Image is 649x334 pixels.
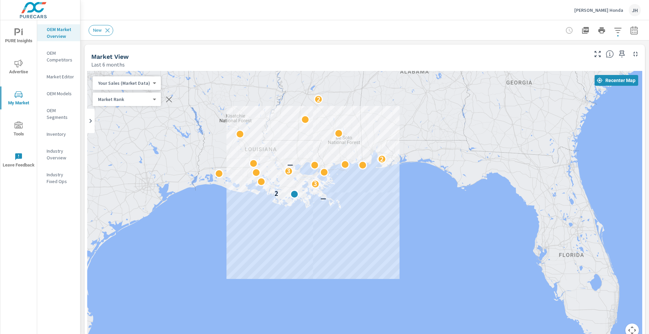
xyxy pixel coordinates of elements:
[47,148,75,161] p: Industry Overview
[93,80,155,86] div: Your Sales (Market Data)
[37,170,80,186] div: Industry Fixed Ops
[37,88,80,99] div: OEM Models
[37,48,80,65] div: OEM Competitors
[287,167,290,175] p: 3
[629,4,641,16] div: JH
[579,24,592,37] button: "Export Report to PDF"
[89,25,113,36] div: New
[47,131,75,137] p: Inventory
[606,50,614,58] span: Find the biggest opportunities in your market for your inventory. Understand by postal code where...
[47,26,75,40] p: OEM Market Overview
[274,189,278,198] p: 2
[611,24,625,37] button: Apply Filters
[47,90,75,97] p: OEM Models
[91,60,125,69] p: Last 6 months
[2,28,35,45] span: PURE Insights
[47,73,75,80] p: Market Editor
[37,24,80,41] div: OEM Market Overview
[89,28,106,33] span: New
[630,49,641,59] button: Minimize Widget
[93,96,155,103] div: Your Sales (Market Data)
[627,24,641,37] button: Select Date Range
[317,95,320,103] p: 2
[595,24,608,37] button: Print Report
[2,91,35,107] span: My Market
[37,129,80,139] div: Inventory
[47,107,75,121] p: OEM Segments
[574,7,623,13] p: [PERSON_NAME] Honda
[597,77,635,83] span: Recenter Map
[0,20,37,176] div: nav menu
[2,122,35,138] span: Tools
[2,153,35,169] span: Leave Feedback
[37,72,80,82] div: Market Editor
[37,105,80,122] div: OEM Segments
[37,146,80,163] div: Industry Overview
[47,50,75,63] p: OEM Competitors
[287,161,293,169] p: —
[595,75,638,86] button: Recenter Map
[98,96,150,102] p: Market Rank
[320,195,326,203] p: —
[91,53,129,60] h5: Market View
[98,80,150,86] p: Your Sales (Market Data)
[592,49,603,59] button: Make Fullscreen
[313,180,317,188] p: 3
[617,49,627,59] span: Save this to your personalized report
[380,155,384,163] p: 2
[47,171,75,185] p: Industry Fixed Ops
[2,59,35,76] span: Advertise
